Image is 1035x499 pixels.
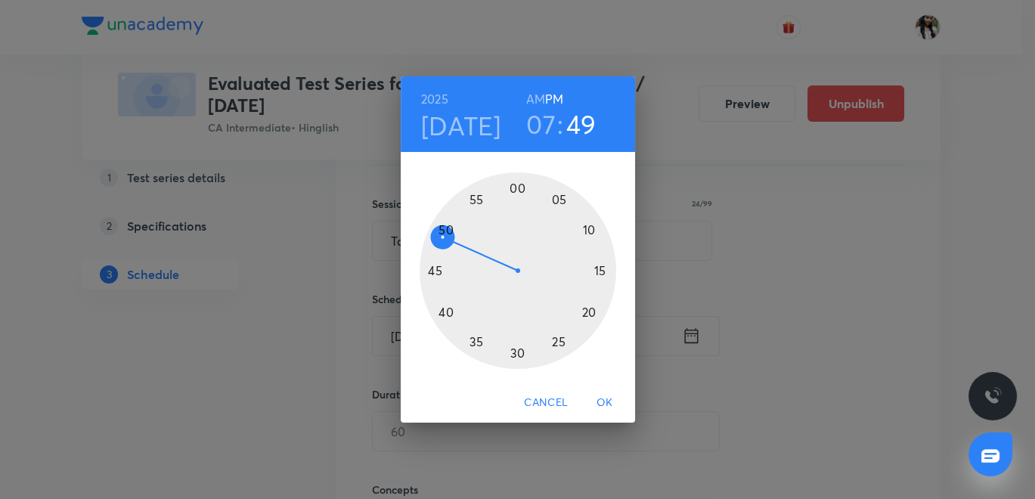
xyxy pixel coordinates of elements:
button: Cancel [518,389,574,417]
span: OK [587,393,623,412]
button: PM [545,88,563,110]
h3: : [557,108,563,140]
button: AM [526,88,545,110]
button: OK [581,389,629,417]
button: 49 [566,108,597,140]
button: [DATE] [421,110,501,141]
button: 2025 [421,88,448,110]
span: Cancel [524,393,568,412]
button: 07 [526,108,556,140]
